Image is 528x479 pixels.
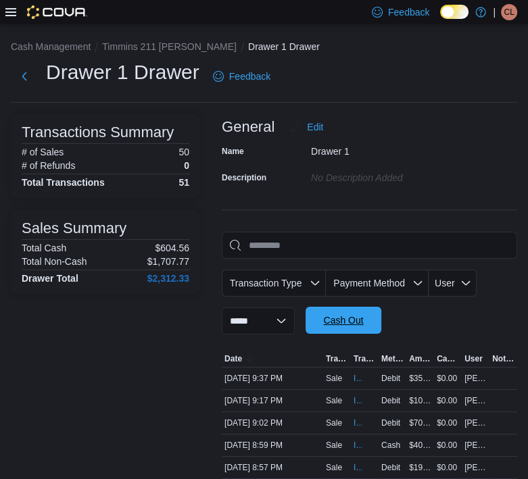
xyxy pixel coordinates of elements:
span: Amount [409,353,431,364]
h3: Transactions Summary [22,124,174,141]
p: 50 [178,147,189,157]
input: This is a search bar. As you type, the results lower in the page will automatically filter. [222,232,517,259]
div: [DATE] 8:59 PM [222,437,323,453]
p: Sale [326,462,342,473]
button: Cash Out [306,307,381,334]
span: $19.89 [409,462,431,473]
h4: 51 [178,177,189,188]
div: [DATE] 9:17 PM [222,393,323,409]
h3: General [222,119,274,135]
span: Cash Out [323,313,363,327]
button: User [429,270,477,297]
span: IN8C60-5131714 [354,462,362,473]
button: Method [379,351,406,367]
span: $10.79 [409,395,431,406]
span: Debit [381,418,400,428]
p: Sale [326,395,342,406]
button: Amount [406,351,434,367]
button: Transaction # [351,351,379,367]
div: [DATE] 9:02 PM [222,415,323,431]
button: Payment Method [326,270,429,297]
button: IN8C60-5131742 [354,415,376,431]
button: Edit [285,114,329,141]
h6: # of Refunds [22,160,75,171]
p: $604.56 [155,243,189,253]
div: $0.00 [434,459,462,476]
img: Cova [27,5,87,19]
span: Debit [381,373,400,384]
div: $0.00 [434,393,462,409]
span: Dark Mode [440,19,441,20]
button: Date [222,351,323,367]
div: $0.00 [434,370,462,386]
div: No Description added [311,167,492,183]
span: $70.06 [409,418,431,428]
button: Cash Back [434,351,462,367]
label: Description [222,172,266,183]
p: Sale [326,373,342,384]
p: 0 [184,160,189,171]
button: Transaction Type [222,270,326,297]
span: IN8C60-5131866 [354,373,362,384]
span: Edit [307,120,323,134]
span: Transaction Type [326,353,348,364]
span: Date [224,353,242,364]
span: Cash Back [437,353,459,364]
button: Drawer 1 Drawer [248,41,320,52]
span: $40.57 [409,440,431,451]
span: [PERSON_NAME] [464,418,487,428]
span: Transaction Type [230,278,302,288]
button: IN8C60-5131866 [354,370,376,386]
label: Name [222,146,244,157]
span: Debit [381,395,400,406]
h4: $2,312.33 [147,273,189,284]
span: IN8C60-5131742 [354,418,362,428]
span: [PERSON_NAME] [464,395,487,406]
span: Payment Method [333,278,405,288]
button: Notes [489,351,517,367]
span: Method [381,353,404,364]
div: $0.00 [434,437,462,453]
h4: Total Transactions [22,177,105,188]
div: [DATE] 9:37 PM [222,370,323,386]
button: IN8C60-5131724 [354,437,376,453]
span: [PERSON_NAME] [464,373,487,384]
button: Next [11,63,38,90]
h3: Sales Summary [22,220,126,236]
p: | [493,4,496,20]
span: Feedback [388,5,429,19]
div: [DATE] 8:57 PM [222,459,323,476]
span: IN8C60-5131724 [354,440,362,451]
h1: Drawer 1 Drawer [46,59,199,86]
button: Transaction Type [323,351,351,367]
h4: Drawer Total [22,273,78,284]
a: Feedback [208,63,276,90]
span: Cash [381,440,400,451]
span: [PERSON_NAME] [464,440,487,451]
div: Cody Laurin-Savage [501,4,517,20]
span: Transaction # [354,353,376,364]
nav: An example of EuiBreadcrumbs [11,40,517,56]
button: IN8C60-5131714 [354,459,376,476]
h6: Total Cash [22,243,66,253]
h6: # of Sales [22,147,64,157]
span: Debit [381,462,400,473]
div: $0.00 [434,415,462,431]
span: User [464,353,483,364]
button: Cash Management [11,41,91,52]
h6: Total Non-Cash [22,256,87,267]
input: Dark Mode [440,5,469,19]
span: Notes [492,353,514,364]
span: CL [504,4,514,20]
span: User [435,278,455,288]
button: Timmins 211 [PERSON_NAME] [102,41,237,52]
button: User [462,351,489,367]
p: $1,707.77 [147,256,189,267]
span: Feedback [229,70,270,83]
span: $35.48 [409,373,431,384]
span: [PERSON_NAME] [464,462,487,473]
button: IN8C60-5131798 [354,393,376,409]
p: Sale [326,440,342,451]
p: Sale [326,418,342,428]
span: IN8C60-5131798 [354,395,362,406]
